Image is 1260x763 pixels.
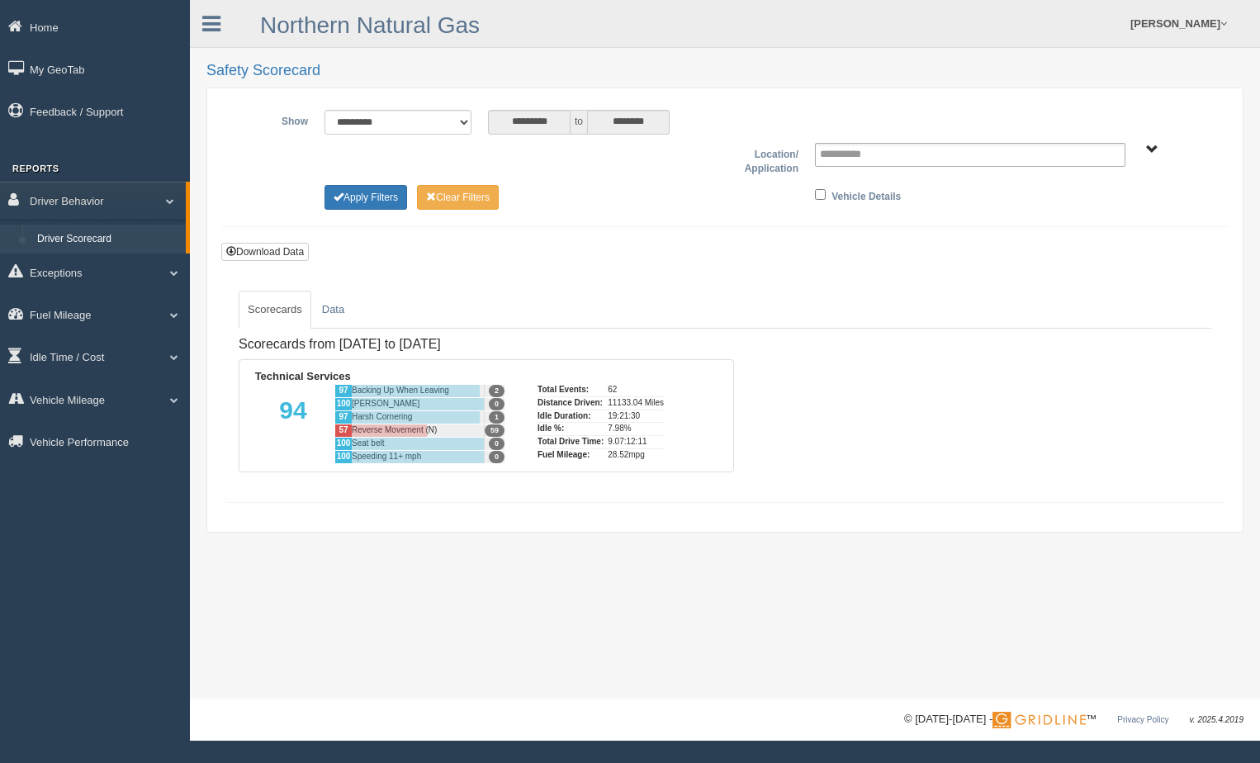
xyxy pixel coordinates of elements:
[334,384,352,397] div: 97
[489,385,504,397] span: 2
[334,410,352,424] div: 97
[571,110,587,135] span: to
[206,63,1243,79] h2: Safety Scorecard
[489,411,504,424] span: 1
[725,143,807,177] label: Location/ Application
[1190,715,1243,724] span: v. 2025.4.2019
[417,185,499,210] button: Change Filter Options
[334,424,352,437] div: 57
[608,410,664,423] div: 19:21:30
[608,435,664,448] div: 9.07:12:11
[608,422,664,435] div: 7.98%
[608,396,664,410] div: 11133.04 Miles
[324,185,407,210] button: Change Filter Options
[608,384,664,396] div: 62
[992,712,1086,728] img: Gridline
[538,448,604,462] div: Fuel Mileage:
[30,225,186,254] a: Driver Scorecard
[538,396,604,410] div: Distance Driven:
[485,424,504,437] span: 59
[489,451,504,463] span: 0
[234,110,316,130] label: Show
[538,435,604,448] div: Total Drive Time:
[239,337,734,352] h4: Scorecards from [DATE] to [DATE]
[608,448,664,462] div: 28.52mpg
[489,438,504,450] span: 0
[221,243,309,261] button: Download Data
[538,384,604,396] div: Total Events:
[313,291,353,329] a: Data
[252,384,334,463] div: 94
[489,398,504,410] span: 0
[334,397,352,410] div: 100
[334,437,352,450] div: 100
[1117,715,1168,724] a: Privacy Policy
[904,711,1243,728] div: © [DATE]-[DATE] - ™
[538,422,604,435] div: Idle %:
[260,12,480,38] a: Northern Natural Gas
[334,450,352,463] div: 100
[538,410,604,423] div: Idle Duration:
[831,185,901,205] label: Vehicle Details
[255,370,351,382] b: Technical Services
[239,291,311,329] a: Scorecards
